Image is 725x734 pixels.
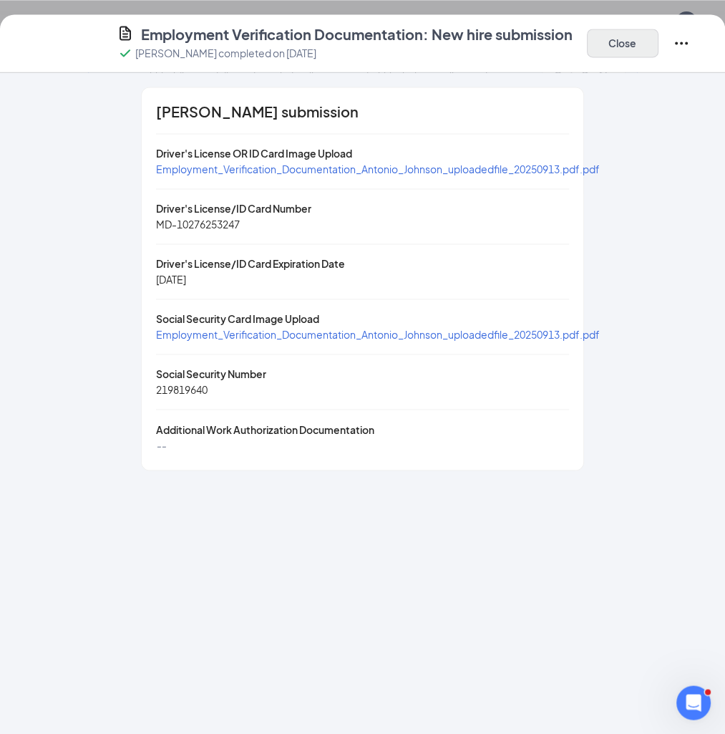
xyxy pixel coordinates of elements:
span: Driver's License OR ID Card Image Upload [156,147,352,160]
span: Driver's License/ID Card Expiration Date [156,257,345,270]
svg: Ellipses [673,34,690,52]
span: 219819640 [156,383,208,396]
a: Employment_Verification_Documentation_Antonio_Johnson_uploadedfile_20250913.pdf.pdf [156,163,600,175]
button: Close [587,29,658,57]
span: Driver's License/ID Card Number [156,202,311,215]
span: -- [156,438,166,451]
h4: Employment Verification Documentation: New hire submission [141,24,573,44]
span: [PERSON_NAME] submission [156,105,359,119]
a: Employment_Verification_Documentation_Antonio_Johnson_uploadedfile_20250913.pdf.pdf [156,328,600,341]
svg: Checkmark [117,44,134,62]
span: MD-10276253247 [156,218,240,231]
span: Social Security Number [156,367,266,380]
span: [DATE] [156,273,186,286]
iframe: Intercom live chat [676,685,711,720]
svg: CustomFormIcon [117,24,134,42]
span: Additional Work Authorization Documentation [156,422,374,435]
span: Social Security Card Image Upload [156,312,319,325]
p: [PERSON_NAME] completed on [DATE] [135,46,316,60]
